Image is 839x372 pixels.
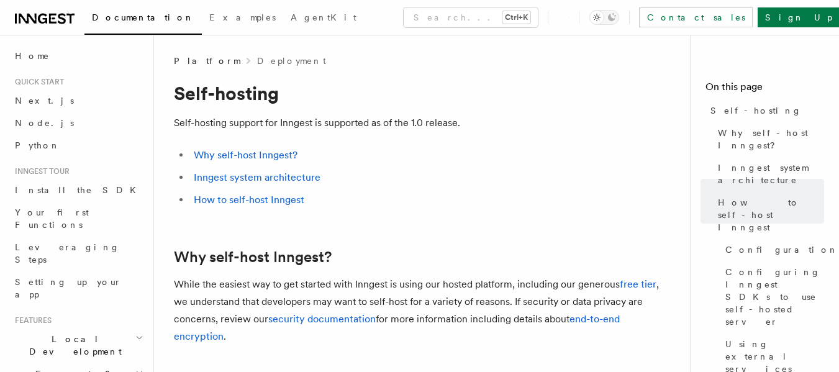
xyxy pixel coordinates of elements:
[15,207,89,230] span: Your first Functions
[174,82,671,104] h1: Self-hosting
[84,4,202,35] a: Documentation
[268,313,376,325] a: security documentation
[713,122,824,157] a: Why self-host Inngest?
[15,185,143,195] span: Install the SDK
[718,196,824,234] span: How to self-host Inngest
[194,171,320,183] a: Inngest system architecture
[202,4,283,34] a: Examples
[10,328,146,363] button: Local Development
[725,266,824,328] span: Configuring Inngest SDKs to use self-hosted server
[404,7,538,27] button: Search...Ctrl+K
[174,114,671,132] p: Self-hosting support for Inngest is supported as of the 1.0 release.
[705,79,824,99] h4: On this page
[283,4,364,34] a: AgentKit
[713,157,824,191] a: Inngest system architecture
[718,161,824,186] span: Inngest system architecture
[10,112,146,134] a: Node.js
[720,261,824,333] a: Configuring Inngest SDKs to use self-hosted server
[92,12,194,22] span: Documentation
[10,315,52,325] span: Features
[502,11,530,24] kbd: Ctrl+K
[15,277,122,299] span: Setting up your app
[10,89,146,112] a: Next.js
[209,12,276,22] span: Examples
[15,50,50,62] span: Home
[10,333,135,358] span: Local Development
[257,55,326,67] a: Deployment
[10,45,146,67] a: Home
[10,271,146,306] a: Setting up your app
[10,236,146,271] a: Leveraging Steps
[291,12,356,22] span: AgentKit
[194,149,297,161] a: Why self-host Inngest?
[15,242,120,265] span: Leveraging Steps
[639,7,753,27] a: Contact sales
[620,278,656,290] a: free tier
[194,194,304,206] a: How to self-host Inngest
[174,276,671,345] p: While the easiest way to get started with Inngest is using our hosted platform, including our gen...
[10,134,146,157] a: Python
[725,243,838,256] span: Configuration
[10,179,146,201] a: Install the SDK
[15,140,60,150] span: Python
[720,238,824,261] a: Configuration
[10,201,146,236] a: Your first Functions
[718,127,824,152] span: Why self-host Inngest?
[15,96,74,106] span: Next.js
[174,55,240,67] span: Platform
[713,191,824,238] a: How to self-host Inngest
[705,99,824,122] a: Self-hosting
[710,104,802,117] span: Self-hosting
[174,248,332,266] a: Why self-host Inngest?
[10,77,64,87] span: Quick start
[589,10,619,25] button: Toggle dark mode
[15,118,74,128] span: Node.js
[10,166,70,176] span: Inngest tour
